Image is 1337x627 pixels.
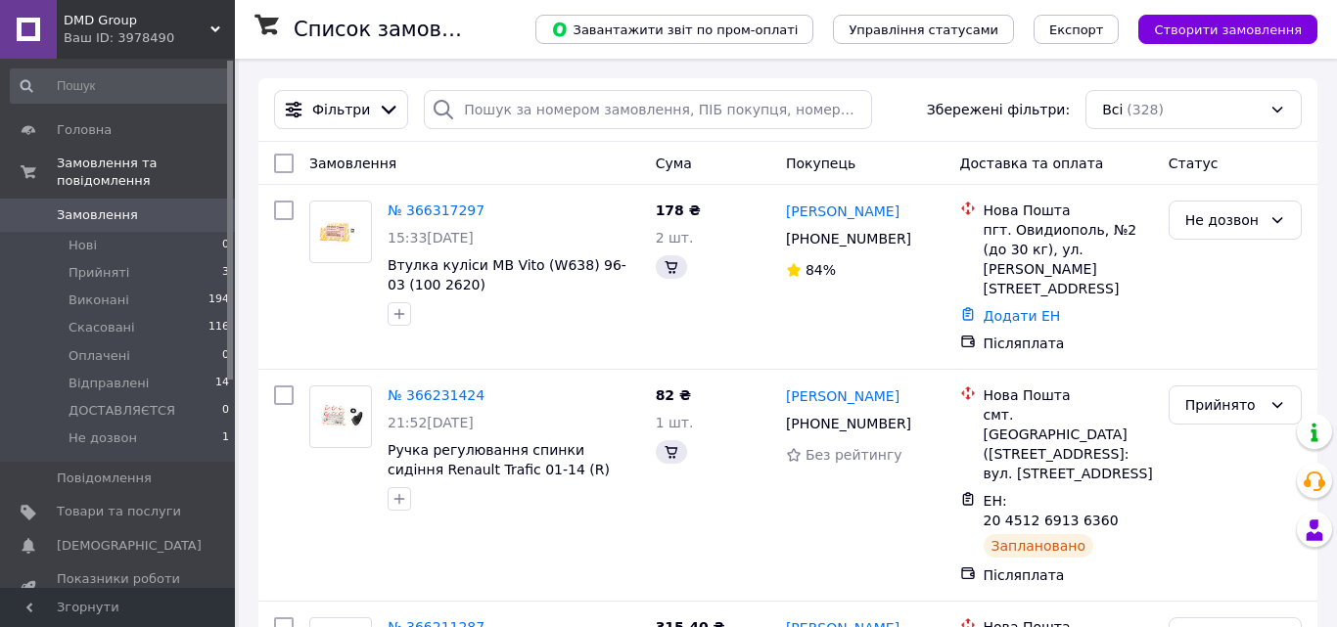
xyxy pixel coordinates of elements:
[782,225,915,252] div: [PHONE_NUMBER]
[984,308,1061,324] a: Додати ЕН
[535,15,813,44] button: Завантажити звіт по пром-оплаті
[786,156,855,171] span: Покупець
[786,386,899,406] a: [PERSON_NAME]
[424,90,872,129] input: Пошук за номером замовлення, ПІБ покупця, номером телефону, Email, номером накладної
[1185,394,1262,416] div: Прийнято
[215,375,229,392] span: 14
[57,206,138,224] span: Замовлення
[69,347,130,365] span: Оплачені
[1049,22,1104,37] span: Експорт
[69,429,137,447] span: Не дозвон
[69,375,149,392] span: Відправлені
[294,18,492,41] h1: Список замовлень
[833,15,1014,44] button: Управління статусами
[806,447,902,463] span: Без рейтингу
[656,230,694,246] span: 2 шт.
[57,503,181,520] span: Товари та послуги
[64,12,210,29] span: DMD Group
[1102,100,1123,119] span: Всі
[312,100,370,119] span: Фільтри
[984,334,1153,353] div: Післяплата
[309,201,372,263] a: Фото товару
[222,402,229,420] span: 0
[984,565,1153,585] div: Післяплата
[1154,22,1302,37] span: Створити замовлення
[1138,15,1317,44] button: Створити замовлення
[388,202,484,218] a: № 366317297
[222,237,229,254] span: 0
[984,385,1153,405] div: Нова Пошта
[69,319,135,336] span: Скасовані
[57,155,235,190] span: Замовлення та повідомлення
[786,202,899,221] a: [PERSON_NAME]
[309,156,396,171] span: Замовлення
[1185,209,1262,231] div: Не дозвон
[927,100,1070,119] span: Збережені фільтри:
[310,212,371,252] img: Фото товару
[1169,156,1219,171] span: Статус
[806,262,836,278] span: 84%
[984,534,1094,558] div: Заплановано
[849,22,998,37] span: Управління статусами
[984,201,1153,220] div: Нова Пошта
[656,156,692,171] span: Cума
[984,220,1153,298] div: пгт. Овидиополь, №2 (до 30 кг), ул. [PERSON_NAME][STREET_ADDRESS]
[57,537,202,555] span: [DEMOGRAPHIC_DATA]
[310,397,371,437] img: Фото товару
[388,387,484,403] a: № 366231424
[388,230,474,246] span: 15:33[DATE]
[222,264,229,282] span: 3
[960,156,1104,171] span: Доставка та оплата
[656,202,701,218] span: 178 ₴
[1127,102,1164,117] span: (328)
[208,319,229,336] span: 116
[208,291,229,309] span: 194
[782,410,915,437] div: [PHONE_NUMBER]
[69,402,175,420] span: ДОСТАВЛЯЄТСЯ
[69,264,129,282] span: Прийняті
[388,415,474,430] span: 21:52[DATE]
[57,470,152,487] span: Повідомлення
[69,291,129,309] span: Виконані
[57,570,181,605] span: Показники роботи компанії
[1034,15,1120,44] button: Експорт
[388,442,610,497] a: Ручка регулювання cпинки сидіння Renault Trafic 01-14 (R) (RWS1717/R)
[984,493,1119,528] span: ЕН: 20 4512 6913 6360
[309,385,372,448] a: Фото товару
[1119,21,1317,36] a: Створити замовлення
[656,387,691,403] span: 82 ₴
[656,415,694,430] span: 1 шт.
[222,347,229,365] span: 0
[10,68,231,104] input: Пошук
[57,121,112,139] span: Головна
[551,21,798,38] span: Завантажити звіт по пром-оплаті
[222,429,229,447] span: 1
[984,405,1153,483] div: смт. [GEOGRAPHIC_DATA] ([STREET_ADDRESS]: вул. [STREET_ADDRESS]
[64,29,235,47] div: Ваш ID: 3978490
[388,257,626,292] a: Втулка куліси MB Vito (W638) 96-03 (100 2620)
[69,237,97,254] span: Нові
